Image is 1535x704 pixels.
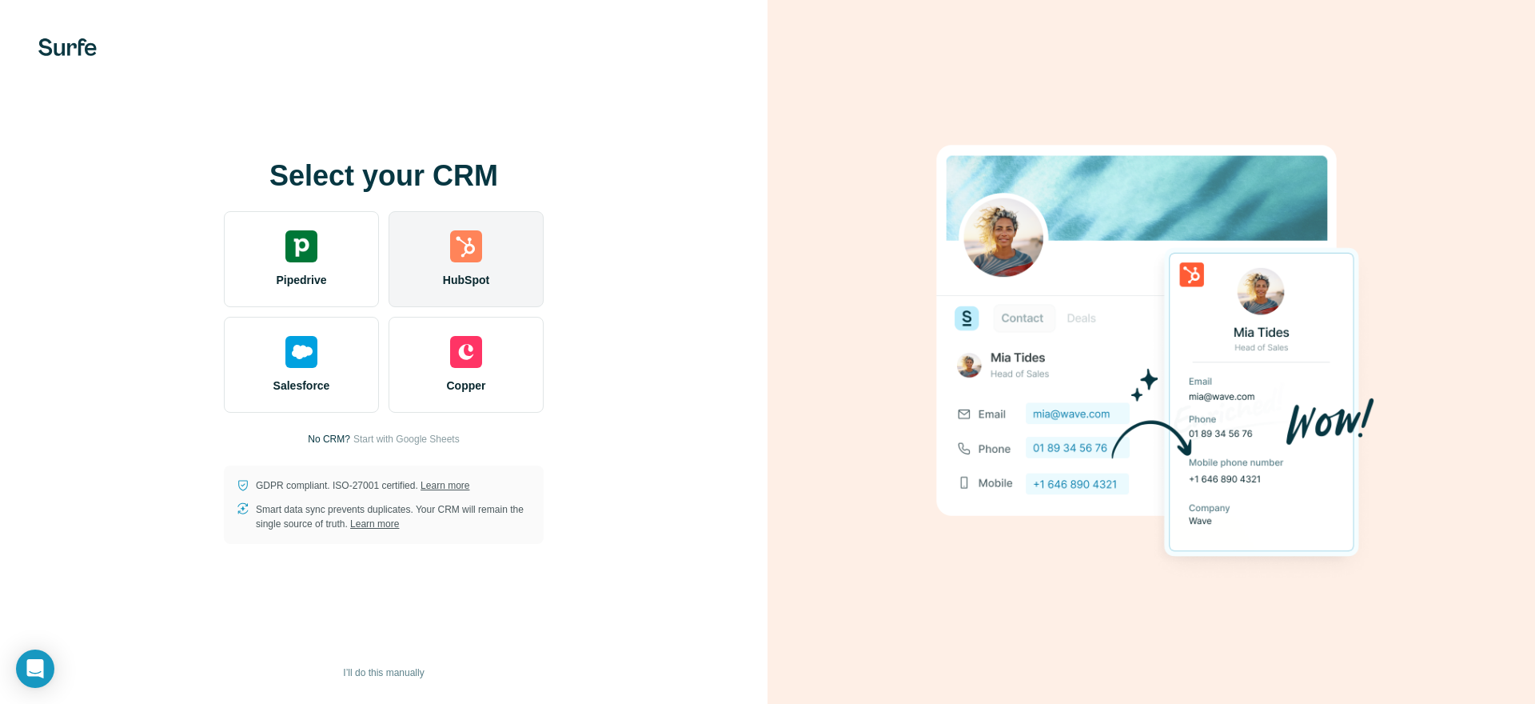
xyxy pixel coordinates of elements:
[285,336,317,368] img: salesforce's logo
[16,650,54,688] div: Open Intercom Messenger
[224,160,544,192] h1: Select your CRM
[450,336,482,368] img: copper's logo
[350,518,399,530] a: Learn more
[276,272,326,288] span: Pipedrive
[343,666,424,680] span: I’ll do this manually
[332,661,435,685] button: I’ll do this manually
[38,38,97,56] img: Surfe's logo
[256,478,469,493] p: GDPR compliant. ISO-27001 certified.
[450,230,482,262] img: hubspot's logo
[443,272,489,288] span: HubSpot
[421,480,469,491] a: Learn more
[285,230,317,262] img: pipedrive's logo
[353,432,460,446] button: Start with Google Sheets
[308,432,350,446] p: No CRM?
[447,378,486,394] span: Copper
[273,378,330,394] span: Salesforce
[927,120,1375,584] img: HUBSPOT image
[256,502,531,531] p: Smart data sync prevents duplicates. Your CRM will remain the single source of truth.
